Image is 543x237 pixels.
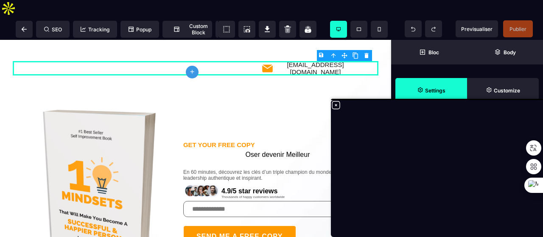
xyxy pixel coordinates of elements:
[395,78,467,103] span: Settings
[391,40,467,64] span: Open Blocks
[183,109,372,121] text: Oser devenir Meilleur
[129,26,151,33] span: Popup
[509,26,526,32] span: Publier
[467,78,539,103] span: Open Style Manager
[274,21,357,36] text: [EMAIL_ADDRESS][DOMAIN_NAME]
[504,49,516,56] strong: Body
[467,40,543,64] span: Open Layer Manager
[81,26,109,33] span: Tracking
[183,142,221,159] img: 7ce4f1d884bec3e3122cfe95a8df0004_rating.png
[456,20,498,37] span: Preview
[461,26,493,32] span: Previsualiser
[261,22,274,35] img: 8aeef015e0ebd4251a34490ffea99928_mail.png
[238,21,255,38] span: Screenshot
[44,26,62,33] span: SEO
[218,21,235,38] span: View components
[428,49,439,56] strong: Bloc
[494,87,520,94] strong: Customize
[425,87,445,94] strong: Settings
[167,23,208,36] span: Custom Block
[183,186,296,207] button: SEND ME A FREE COPY
[183,125,372,141] text: En 60 minutes, découvrez les clés d’un triple champion du monde pour incarner un leadership authe...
